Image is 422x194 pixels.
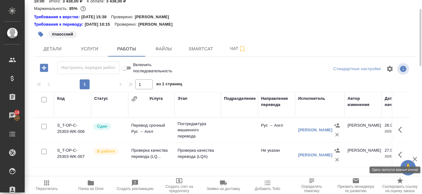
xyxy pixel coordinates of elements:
[34,21,85,27] div: Нажми, чтобы открыть папку с инструкцией
[255,187,280,191] span: Добавить Todo
[378,177,422,194] button: Скопировать ссылку на оценку заказа
[81,14,111,20] p: [DATE] 15:38
[113,177,157,194] button: Создать рекламацию
[34,14,81,20] div: Нажми, чтобы открыть папку с инструкцией
[258,144,295,166] td: Не указан
[385,95,409,108] div: Дата начала
[131,96,137,102] button: Сгруппировать
[258,119,295,141] td: Рус → Англ
[337,184,374,193] span: Призвать менеджера по развитию
[332,64,382,74] div: split button
[2,108,23,123] a: 14
[112,45,141,53] span: Работы
[138,21,177,27] p: [PERSON_NAME]
[289,177,334,194] button: Определить тематику
[261,95,292,108] div: Направление перевода
[128,119,175,141] td: Перевод срочный Рус → Англ
[178,95,187,102] div: Этап
[395,122,409,137] button: Здесь прячутся важные кнопки
[34,6,69,11] p: Маржинальность:
[97,148,115,154] p: В работе
[201,177,246,194] button: Заявка на доставку
[117,187,154,191] span: Создать рекламацию
[34,21,85,27] a: Требования к переводу:
[75,45,104,53] span: Услуги
[385,123,396,128] p: 26.09,
[48,31,78,36] span: лаосский
[298,128,332,132] a: [PERSON_NAME]
[403,161,413,174] span: 🙏
[156,80,182,89] span: из 1 страниц
[298,153,332,157] a: [PERSON_NAME]
[115,21,138,27] p: Проверено:
[54,119,91,141] td: S_T-OP-C-25303-WK-006
[85,21,115,27] p: [DATE] 10:15
[57,95,65,102] div: Код
[223,45,253,53] span: Чат
[38,45,67,53] span: Детали
[186,45,216,53] span: Smartcat
[94,95,108,102] div: Статус
[245,177,289,194] button: Добавить Todo
[224,95,256,102] div: Подразделение
[54,144,91,166] td: S_T-OP-C-25303-WK-007
[332,121,342,130] button: Назначить
[344,144,382,166] td: [PERSON_NAME]
[178,121,218,139] p: Постредактура машинного перевода
[128,144,175,166] td: Проверка качества перевода (LQ...
[293,184,330,193] span: Определить тематику
[149,45,179,53] span: Файлы
[344,119,382,141] td: [PERSON_NAME]
[178,147,218,160] p: Проверка качества перевода (LQA)
[298,95,325,102] div: Исполнитель
[332,146,342,155] button: Назначить
[334,177,378,194] button: Призвать менеджера по развитию
[36,187,58,191] span: Пересчитать
[385,148,396,153] p: 27.09,
[34,27,48,41] button: Добавить тэг
[382,61,397,76] span: Настроить таблицу
[135,14,174,20] p: [PERSON_NAME]
[397,63,410,75] span: Посмотреть информацию
[385,154,409,160] p: 2025
[97,123,107,129] p: Сдан
[133,62,172,74] span: Включить последовательность
[79,5,87,13] button: 138.60 UAH; 159.00 RUB;
[93,122,125,131] div: Менеджер проверил работу исполнителя, передает ее на следующий этап
[78,187,103,191] span: Папка на Drive
[348,95,378,108] div: Автор изменения
[400,160,416,175] button: 🙏
[93,147,125,156] div: Исполнитель выполняет работу
[382,184,418,193] span: Скопировать ссылку на оценку заказа
[25,177,69,194] button: Пересчитать
[69,6,79,11] p: 85%
[52,31,73,37] p: #лаосский
[36,61,53,74] button: Добавить работу
[149,95,162,102] div: Услуга
[11,109,23,116] span: 14
[69,177,113,194] button: Папка на Drive
[332,130,342,139] button: Удалить
[238,45,246,53] svg: Подписаться
[161,184,198,193] span: Создать счет на предоплату
[157,177,201,194] button: Создать счет на предоплату
[207,187,240,191] span: Заявка на доставку
[111,14,135,20] p: Проверено:
[385,129,409,135] p: 2025
[34,14,81,20] a: Требования к верстке:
